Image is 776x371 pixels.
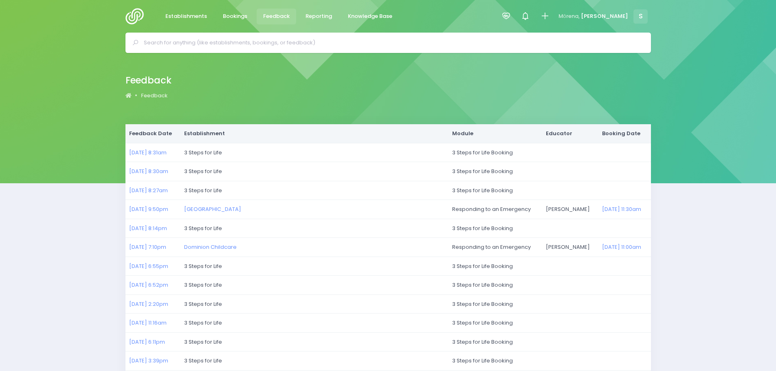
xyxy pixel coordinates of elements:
a: Feedback [257,9,297,24]
td: 3 Steps for Life Booking [448,314,651,333]
img: Logo [125,8,149,24]
span: 3 Steps for Life [184,149,222,156]
th: Booking Date [598,124,651,143]
td: 3 Steps for Life Booking [448,181,651,200]
a: [DATE] 2:20pm [129,300,168,308]
th: Module [448,124,542,143]
td: 3 Steps for Life Booking [448,257,651,276]
a: Knowledge Base [341,9,399,24]
h2: Feedback [125,75,171,86]
span: Reporting [306,12,332,20]
a: [DATE] 8:30am [129,167,168,175]
td: Responding to an Emergency [448,200,542,219]
td: 3 Steps for Life Booking [448,162,651,181]
a: Dominion Childcare [184,243,237,251]
a: [DATE] 8:27am [129,187,168,194]
a: Reporting [299,9,339,24]
span: 3 Steps for Life [184,319,222,327]
td: 3 Steps for Life Booking [448,332,651,351]
a: [GEOGRAPHIC_DATA] [184,205,241,213]
input: Search for anything (like establishments, bookings, or feedback) [144,37,640,49]
a: [DATE] 7:10pm [129,243,166,251]
th: Educator [542,124,598,143]
span: 3 Steps for Life [184,281,222,289]
th: Establishment [180,124,448,143]
span: [PERSON_NAME] [581,12,628,20]
td: 3 Steps for Life Booking [448,276,651,295]
a: [DATE] 11:16am [129,319,167,327]
span: 3 Steps for Life [184,262,222,270]
a: [DATE] 6:55pm [129,262,168,270]
td: Responding to an Emergency [448,238,542,257]
a: [DATE] 11:00am [602,243,641,251]
td: 3 Steps for Life Booking [448,294,651,314]
a: Bookings [216,9,254,24]
span: 3 Steps for Life [184,224,222,232]
a: [DATE] 11:30am [602,205,641,213]
span: 3 Steps for Life [184,338,222,346]
span: Establishments [165,12,207,20]
th: Feedback Date [125,124,180,143]
td: [PERSON_NAME] [542,238,598,257]
span: 3 Steps for Life [184,187,222,194]
a: Feedback [141,92,167,100]
td: 3 Steps for Life Booking [448,143,651,162]
a: [DATE] 8:14pm [129,224,167,232]
td: 3 Steps for Life Booking [448,351,651,371]
span: 3 Steps for Life [184,357,222,364]
a: Establishments [159,9,214,24]
a: [DATE] 3:39pm [129,357,168,364]
span: Mōrena, [558,12,580,20]
span: Bookings [223,12,247,20]
span: 3 Steps for Life [184,300,222,308]
a: [DATE] 6:52pm [129,281,168,289]
a: [DATE] 8:31am [129,149,167,156]
a: [DATE] 9:50pm [129,205,168,213]
span: Feedback [263,12,290,20]
span: 3 Steps for Life [184,167,222,175]
a: [DATE] 6:11pm [129,338,165,346]
td: 3 Steps for Life Booking [448,219,651,238]
td: [PERSON_NAME] [542,200,598,219]
span: S [633,9,648,24]
span: Knowledge Base [348,12,392,20]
